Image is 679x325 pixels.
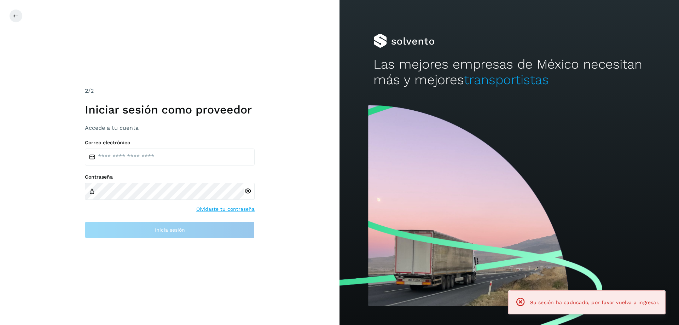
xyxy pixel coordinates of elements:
span: Su sesión ha caducado, por favor vuelva a ingresar. [530,300,660,305]
a: Olvidaste tu contraseña [196,205,255,213]
h2: Las mejores empresas de México necesitan más y mejores [373,57,645,88]
button: Inicia sesión [85,221,255,238]
h1: Iniciar sesión como proveedor [85,103,255,116]
span: Inicia sesión [155,227,185,232]
h3: Accede a tu cuenta [85,124,255,131]
span: 2 [85,87,88,94]
div: /2 [85,87,255,95]
label: Contraseña [85,174,255,180]
label: Correo electrónico [85,140,255,146]
span: transportistas [464,72,549,87]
